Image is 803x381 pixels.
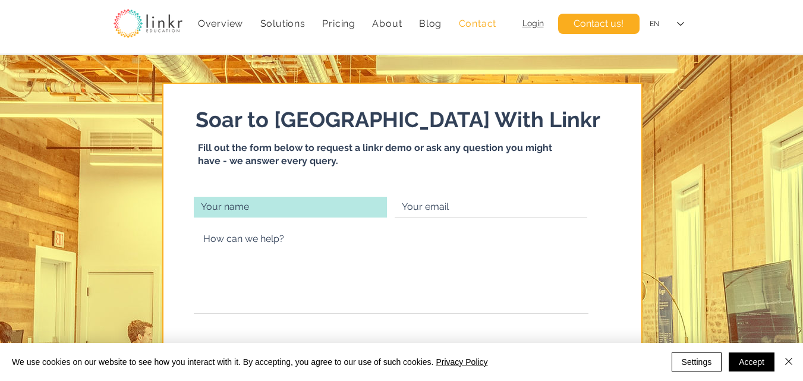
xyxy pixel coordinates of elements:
a: Pricing [316,12,361,35]
a: Blog [413,12,448,35]
span: Contact us! [574,17,623,30]
div: Solutions [254,12,311,35]
a: Login [522,18,544,28]
div: About [366,12,408,35]
input: Your name [194,197,387,218]
input: Your email [395,197,587,218]
div: Language Selector: English [641,11,692,37]
span: Contact [459,18,497,29]
button: Settings [672,352,722,371]
span: We use cookies on our website to see how you interact with it. By accepting, you agree to our use... [12,357,488,367]
div: EN [650,19,659,29]
span: Fill out the form below to request a linkr demo or ask any question you might have - we answer ev... [198,142,552,166]
span: About [372,18,402,29]
span: Solutions [260,18,306,29]
span: Overview [198,18,243,29]
a: Contact [452,12,502,35]
a: Overview [192,12,250,35]
a: Contact us! [558,14,640,34]
iframe: reCAPTCHA [322,329,461,365]
nav: Site [192,12,503,35]
a: Privacy Policy [436,357,487,367]
img: linkr_logo_transparentbg.png [114,9,182,38]
img: Close [782,354,796,369]
span: Soar to [GEOGRAPHIC_DATA] With Linkr [196,107,600,132]
span: Blog [419,18,442,29]
span: Pricing [322,18,355,29]
button: Close [782,352,796,371]
button: Accept [729,352,774,371]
